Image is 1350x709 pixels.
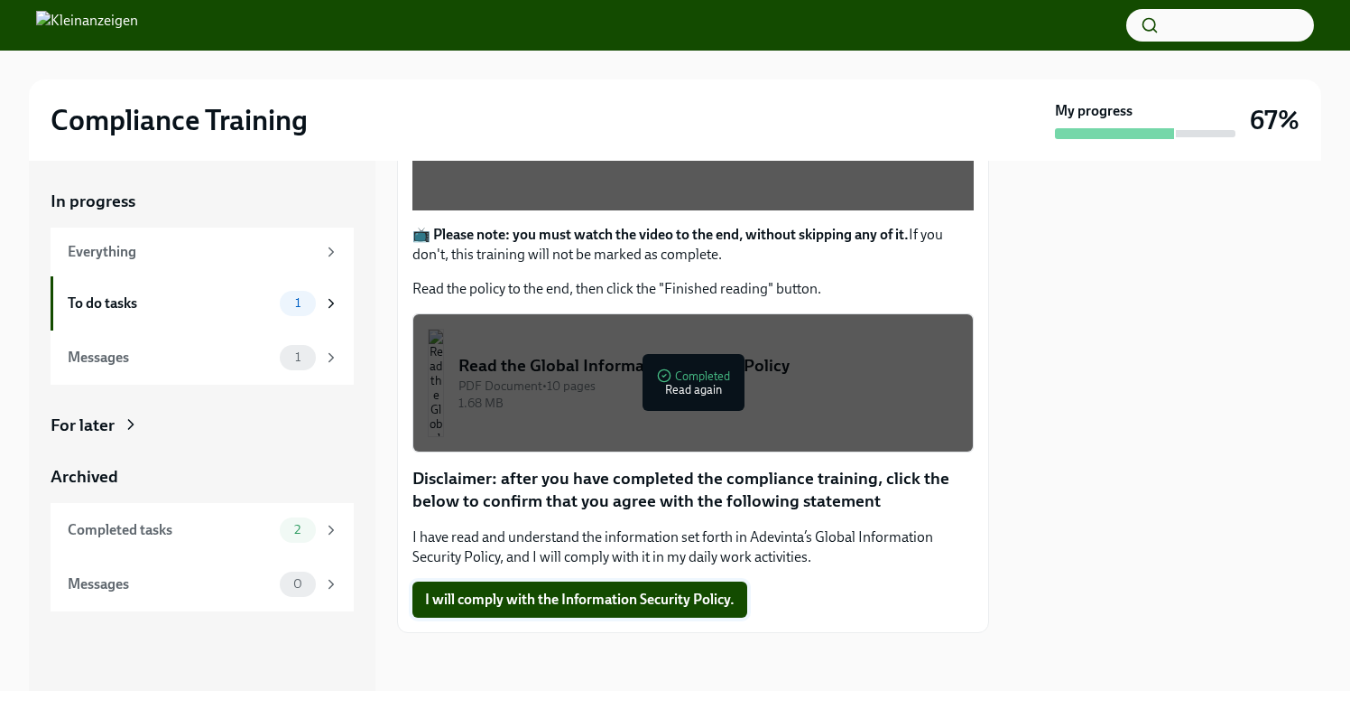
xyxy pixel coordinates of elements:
span: 2 [283,523,311,536]
img: Read the Global Information Security Policy [428,329,444,437]
img: Kleinanzeigen [36,11,138,40]
div: 1.68 MB [458,395,958,412]
div: To do tasks [68,294,273,313]
a: For later [51,414,354,437]
span: 1 [284,296,311,310]
span: 0 [282,577,313,591]
a: Messages1 [51,331,354,385]
div: PDF Document • 10 pages [458,378,958,395]
p: I have read and understand the information set forth in Adevinta’s Global Information Security Po... [412,527,974,567]
div: Everything [68,242,316,262]
p: If you don't, this training will not be marked as complete. [412,225,974,265]
button: I will comply with the Information Security Policy. [412,582,747,618]
h2: Compliance Training [51,102,308,138]
span: 1 [284,350,311,364]
strong: My progress [1055,101,1133,121]
div: Messages [68,348,273,368]
strong: 📺 Please note: you must watch the video to the end, without skipping any of it. [412,226,909,243]
div: Read the Global Information Security Policy [458,354,958,378]
h3: 67% [1250,104,1299,136]
a: Messages0 [51,557,354,611]
a: Completed tasks2 [51,503,354,557]
p: Read the policy to the end, then click the "Finished reading" button. [412,279,974,299]
div: For later [51,414,115,437]
p: Disclaimer: after you have completed the compliance training, click the below to confirm that you... [412,467,974,513]
a: Everything [51,228,354,276]
div: Messages [68,574,273,594]
div: Completed tasks [68,520,273,540]
a: Archived [51,465,354,489]
a: In progress [51,190,354,213]
a: To do tasks1 [51,276,354,331]
button: Read the Global Information Security PolicyPDF Document•10 pages1.68 MBCompletedRead again [412,313,974,452]
span: I will comply with the Information Security Policy. [425,591,735,609]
